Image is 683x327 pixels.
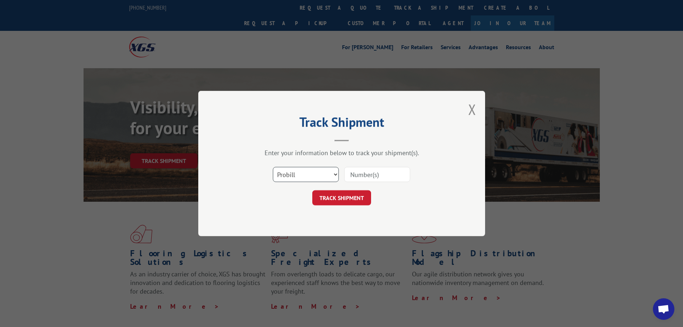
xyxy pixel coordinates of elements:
button: TRACK SHIPMENT [312,190,371,205]
input: Number(s) [344,167,410,182]
div: Open chat [653,298,674,320]
h2: Track Shipment [234,117,449,131]
div: Enter your information below to track your shipment(s). [234,149,449,157]
button: Close modal [468,100,476,119]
